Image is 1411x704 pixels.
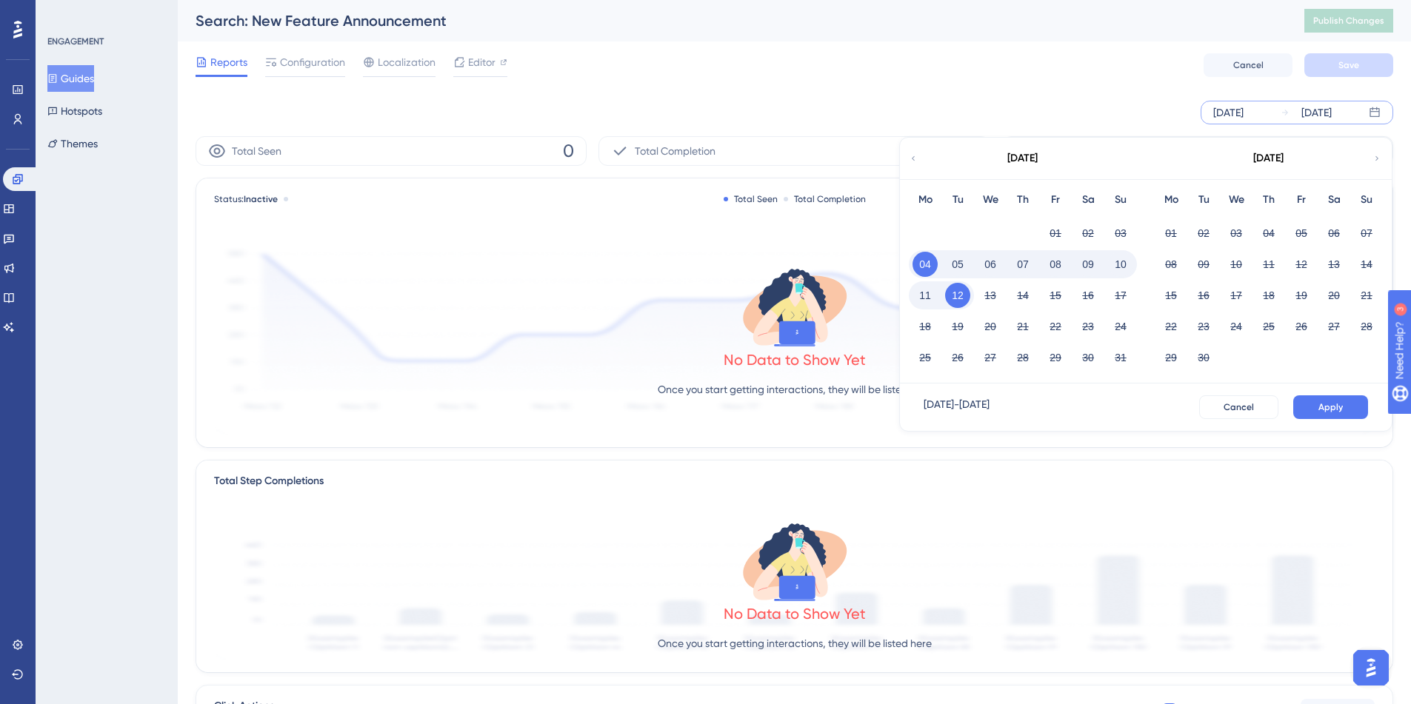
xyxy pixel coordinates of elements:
button: 27 [1321,314,1347,339]
div: Mo [1155,191,1187,209]
button: 14 [1010,283,1035,308]
div: Search: New Feature Announcement [196,10,1267,31]
button: 09 [1191,252,1216,277]
button: 07 [1010,252,1035,277]
button: 13 [1321,252,1347,277]
p: Once you start getting interactions, they will be listed here [658,381,932,398]
button: 15 [1043,283,1068,308]
div: Mo [909,191,941,209]
div: 3 [103,7,107,19]
button: Cancel [1204,53,1292,77]
span: Status: [214,193,278,205]
button: 29 [1158,345,1184,370]
div: Su [1104,191,1137,209]
div: We [1220,191,1252,209]
button: 25 [1256,314,1281,339]
div: Total Step Completions [214,472,324,490]
button: 07 [1354,221,1379,246]
span: Cancel [1224,401,1254,413]
div: ENGAGEMENT [47,36,104,47]
div: No Data to Show Yet [724,349,866,370]
div: [DATE] - [DATE] [924,395,990,419]
button: 25 [913,345,938,370]
button: Hotspots [47,98,102,124]
div: Total Seen [724,193,778,205]
button: 01 [1043,221,1068,246]
div: Th [1007,191,1039,209]
div: [DATE] [1253,150,1284,167]
button: 21 [1354,283,1379,308]
button: 22 [1043,314,1068,339]
button: 30 [1075,345,1101,370]
button: 03 [1224,221,1249,246]
button: 27 [978,345,1003,370]
div: Tu [1187,191,1220,209]
button: 08 [1158,252,1184,277]
button: Apply [1293,395,1368,419]
div: Tu [941,191,974,209]
button: 11 [1256,252,1281,277]
button: 12 [945,283,970,308]
button: 11 [913,283,938,308]
button: 18 [1256,283,1281,308]
button: 09 [1075,252,1101,277]
button: 02 [1075,221,1101,246]
button: 03 [1108,221,1133,246]
button: 19 [1289,283,1314,308]
button: 21 [1010,314,1035,339]
span: Configuration [280,53,345,71]
div: [DATE] [1301,104,1332,121]
button: 18 [913,314,938,339]
button: 23 [1191,314,1216,339]
button: 13 [978,283,1003,308]
div: Th [1252,191,1285,209]
button: 24 [1108,314,1133,339]
button: 04 [1256,221,1281,246]
button: 06 [1321,221,1347,246]
button: Publish Changes [1304,9,1393,33]
div: Su [1350,191,1383,209]
button: 30 [1191,345,1216,370]
span: Total Seen [232,142,281,160]
button: 23 [1075,314,1101,339]
button: 06 [978,252,1003,277]
div: Sa [1072,191,1104,209]
button: 08 [1043,252,1068,277]
button: 28 [1354,314,1379,339]
span: Inactive [244,194,278,204]
button: 04 [913,252,938,277]
button: 22 [1158,314,1184,339]
button: 10 [1224,252,1249,277]
button: 12 [1289,252,1314,277]
button: 05 [945,252,970,277]
button: Save [1304,53,1393,77]
div: Total Completion [784,193,866,205]
div: We [974,191,1007,209]
button: 29 [1043,345,1068,370]
button: 24 [1224,314,1249,339]
span: Publish Changes [1313,15,1384,27]
div: Fr [1285,191,1318,209]
span: Editor [468,53,496,71]
button: 19 [945,314,970,339]
div: Sa [1318,191,1350,209]
button: 17 [1224,283,1249,308]
button: 05 [1289,221,1314,246]
p: Once you start getting interactions, they will be listed here [658,634,932,652]
div: No Data to Show Yet [724,603,866,624]
button: 14 [1354,252,1379,277]
span: Total Completion [635,142,715,160]
button: 01 [1158,221,1184,246]
button: 26 [1289,314,1314,339]
span: Cancel [1233,59,1264,71]
button: 15 [1158,283,1184,308]
span: Save [1338,59,1359,71]
button: 02 [1191,221,1216,246]
button: 31 [1108,345,1133,370]
button: Guides [47,65,94,92]
button: 28 [1010,345,1035,370]
button: 20 [978,314,1003,339]
div: [DATE] [1213,104,1244,121]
